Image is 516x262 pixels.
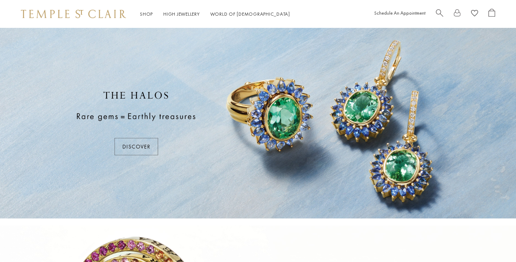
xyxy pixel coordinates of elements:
a: World of [DEMOGRAPHIC_DATA]World of [DEMOGRAPHIC_DATA] [210,11,290,17]
a: Open Shopping Bag [488,9,495,20]
nav: Main navigation [140,10,290,18]
a: Search [436,9,443,20]
iframe: Gorgias live chat messenger [481,229,509,255]
a: High JewelleryHigh Jewellery [163,11,200,17]
img: Temple St. Clair [21,10,126,18]
a: View Wishlist [471,9,478,20]
a: ShopShop [140,11,153,17]
a: Schedule An Appointment [374,10,425,16]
